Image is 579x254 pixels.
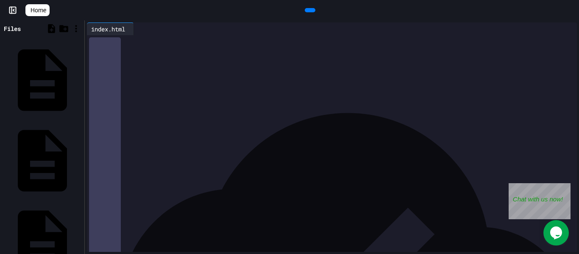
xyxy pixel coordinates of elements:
[543,220,571,246] iframe: chat widget
[31,6,46,14] span: Home
[509,183,571,219] iframe: chat widget
[87,22,134,35] div: index.html
[4,24,21,33] div: Files
[87,25,129,33] div: index.html
[25,4,50,16] a: Home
